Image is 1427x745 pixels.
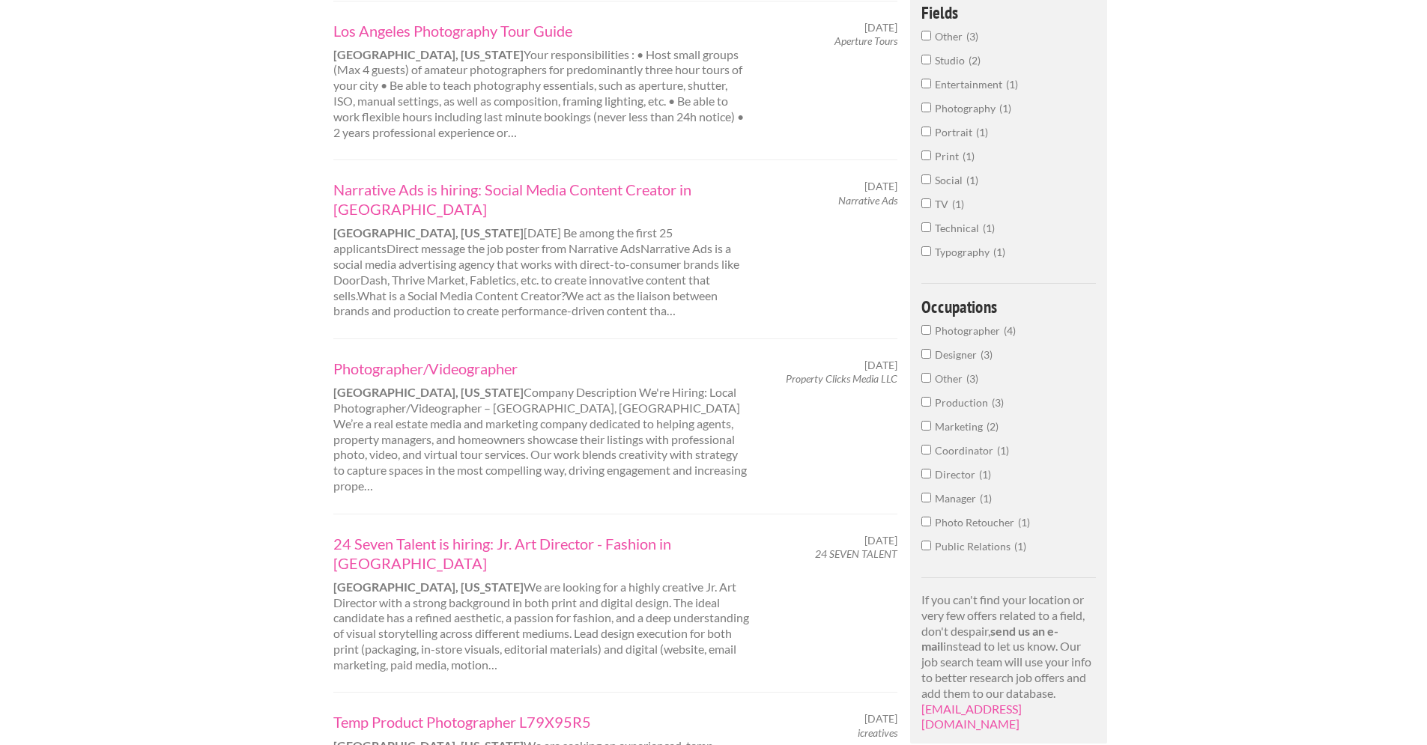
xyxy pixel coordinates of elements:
[935,78,1006,91] span: Entertainment
[858,726,897,739] em: icreatives
[935,372,966,385] span: Other
[921,174,931,184] input: Social1
[333,580,524,594] strong: [GEOGRAPHIC_DATA], [US_STATE]
[838,194,897,207] em: Narrative Ads
[935,174,966,186] span: Social
[921,79,931,88] input: Entertainment1
[815,547,897,560] em: 24 SEVEN TALENT
[993,246,1005,258] span: 1
[921,298,1096,315] h4: Occupations
[981,348,993,361] span: 3
[1014,540,1026,553] span: 1
[921,397,931,407] input: Production3
[921,624,1058,654] strong: send us an e-mail
[333,534,750,573] a: 24 Seven Talent is hiring: Jr. Art Director - Fashion in [GEOGRAPHIC_DATA]
[983,222,995,234] span: 1
[921,150,931,160] input: Print1
[935,126,976,139] span: Portrait
[935,102,999,115] span: Photography
[864,534,897,547] span: [DATE]
[980,492,992,505] span: 1
[976,126,988,139] span: 1
[333,21,750,40] a: Los Angeles Photography Tour Guide
[321,21,763,141] div: Your responsibilities : • Host small groups (Max 4 guests) of amateur photographers for predomina...
[786,372,897,385] em: Property Clicks Media LLC
[1006,78,1018,91] span: 1
[935,30,966,43] span: Other
[966,30,978,43] span: 3
[921,517,931,526] input: Photo Retoucher1
[935,348,981,361] span: Designer
[921,469,931,478] input: Director1
[333,359,750,378] a: Photographer/Videographer
[969,54,981,67] span: 2
[966,372,978,385] span: 3
[321,534,763,673] div: We are looking for a highly creative Jr. Art Director with a strong background in both print and ...
[333,47,524,61] strong: [GEOGRAPHIC_DATA], [US_STATE]
[979,468,991,481] span: 1
[921,373,931,383] input: Other3
[864,180,897,193] span: [DATE]
[935,420,987,433] span: Marketing
[921,4,1096,21] h4: Fields
[864,712,897,726] span: [DATE]
[963,150,975,162] span: 1
[864,21,897,34] span: [DATE]
[834,34,897,47] em: Aperture Tours
[921,325,931,335] input: Photographer4
[921,702,1022,732] a: [EMAIL_ADDRESS][DOMAIN_NAME]
[997,444,1009,457] span: 1
[921,421,931,431] input: Marketing2
[935,198,952,210] span: TV
[921,222,931,232] input: Technical1
[921,445,931,454] input: Coordinator1
[935,222,983,234] span: Technical
[921,198,931,208] input: TV1
[935,150,963,162] span: Print
[864,359,897,372] span: [DATE]
[999,102,1011,115] span: 1
[935,246,993,258] span: Typography
[935,54,969,67] span: Studio
[333,712,750,732] a: Temp Product Photographer L79X95R5
[921,541,931,550] input: Public Relations1
[921,349,931,359] input: Designer3
[921,31,931,40] input: Other3
[935,444,997,457] span: Coordinator
[1004,324,1016,337] span: 4
[921,103,931,112] input: Photography1
[966,174,978,186] span: 1
[992,396,1004,409] span: 3
[921,127,931,136] input: Portrait1
[921,592,1096,732] p: If you can't find your location or very few offers related to a field, don't despair, instead to ...
[935,540,1014,553] span: Public Relations
[333,385,524,399] strong: [GEOGRAPHIC_DATA], [US_STATE]
[921,493,931,502] input: Manager1
[935,492,980,505] span: Manager
[935,516,1018,529] span: Photo Retoucher
[333,225,524,240] strong: [GEOGRAPHIC_DATA], [US_STATE]
[333,180,750,219] a: Narrative Ads is hiring: Social Media Content Creator in [GEOGRAPHIC_DATA]
[952,198,964,210] span: 1
[987,420,999,433] span: 2
[935,324,1004,337] span: Photographer
[921,55,931,64] input: Studio2
[935,396,992,409] span: Production
[921,246,931,256] input: Typography1
[321,359,763,494] div: Company Description We're Hiring: Local Photographer/Videographer – [GEOGRAPHIC_DATA], [GEOGRAPHI...
[321,180,763,319] div: [DATE] Be among the first 25 applicantsDirect message the job poster from Narrative AdsNarrative ...
[935,468,979,481] span: Director
[1018,516,1030,529] span: 1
